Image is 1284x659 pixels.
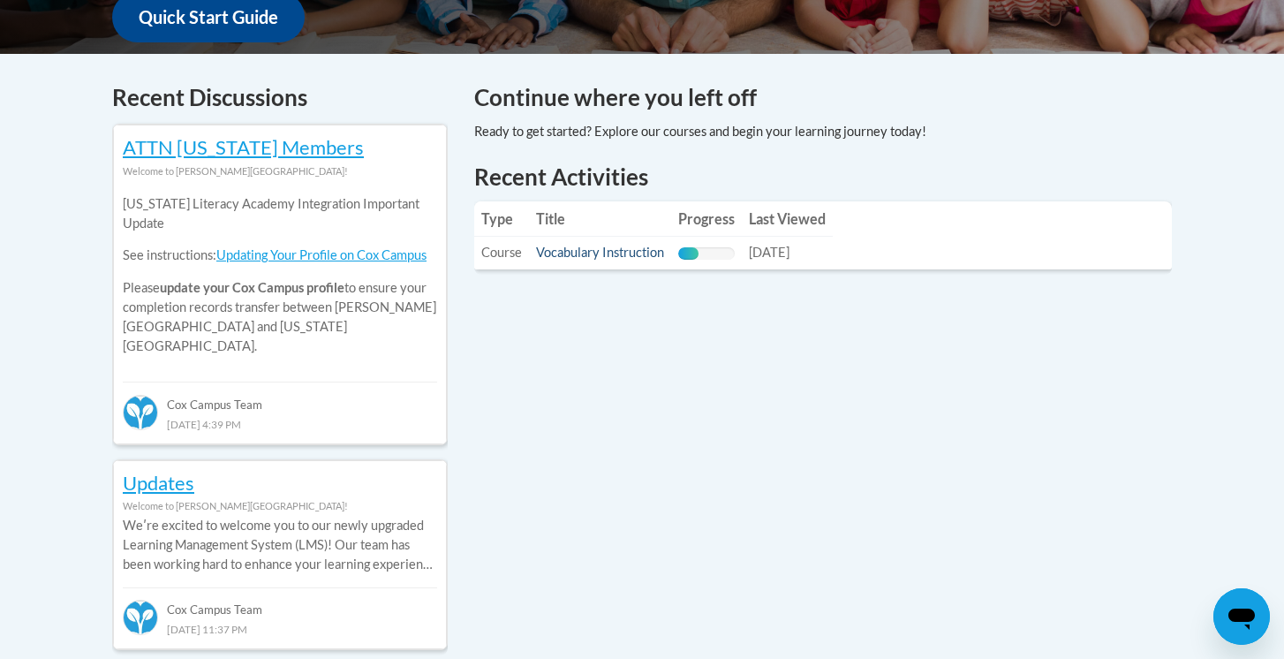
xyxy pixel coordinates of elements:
div: Please to ensure your completion records transfer between [PERSON_NAME][GEOGRAPHIC_DATA] and [US_... [123,181,437,369]
div: Welcome to [PERSON_NAME][GEOGRAPHIC_DATA]! [123,496,437,516]
th: Title [529,201,671,237]
div: Welcome to [PERSON_NAME][GEOGRAPHIC_DATA]! [123,162,437,181]
div: Cox Campus Team [123,587,437,619]
div: [DATE] 11:37 PM [123,619,437,639]
b: update your Cox Campus profile [160,280,344,295]
div: Cox Campus Team [123,382,437,413]
a: Updates [123,471,194,495]
a: Updating Your Profile on Cox Campus [216,247,427,262]
span: Course [481,245,522,260]
th: Last Viewed [742,201,833,237]
h1: Recent Activities [474,161,1172,193]
p: See instructions: [123,246,437,265]
h4: Continue where you left off [474,80,1172,115]
h4: Recent Discussions [112,80,448,115]
a: Vocabulary Instruction [536,245,664,260]
iframe: 启动消息传送窗口的按钮 [1213,588,1270,645]
img: Cox Campus Team [123,600,158,635]
th: Type [474,201,529,237]
img: Cox Campus Team [123,395,158,430]
p: [US_STATE] Literacy Academy Integration Important Update [123,194,437,233]
p: Weʹre excited to welcome you to our newly upgraded Learning Management System (LMS)! Our team has... [123,516,437,574]
span: [DATE] [749,245,789,260]
a: ATTN [US_STATE] Members [123,135,364,159]
th: Progress [671,201,742,237]
div: [DATE] 4:39 PM [123,414,437,434]
div: Progress, % [678,247,699,260]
